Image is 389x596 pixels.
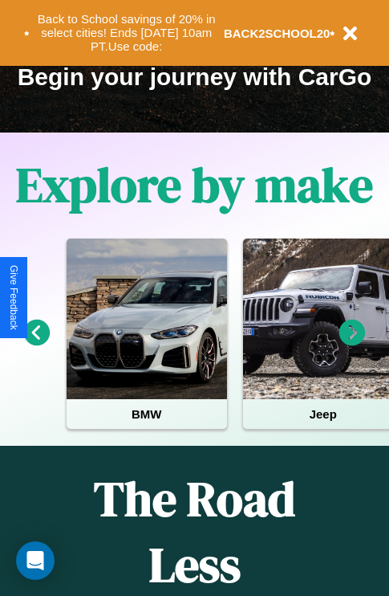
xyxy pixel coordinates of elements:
h4: BMW [67,399,227,429]
button: Back to School savings of 20% in select cities! Ends [DATE] 10am PT.Use code: [30,8,224,58]
h1: Explore by make [16,152,373,218]
b: BACK2SCHOOL20 [224,27,330,40]
div: Open Intercom Messenger [16,541,55,580]
div: Give Feedback [8,265,19,330]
